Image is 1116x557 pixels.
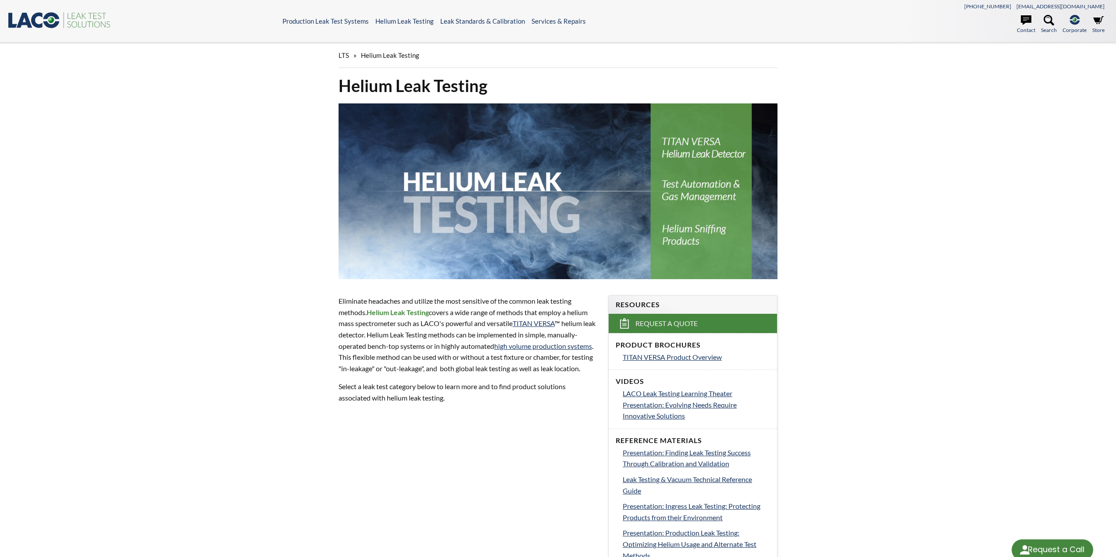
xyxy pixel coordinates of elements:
[494,342,592,350] a: high volume production systems
[1063,26,1087,34] span: Corporate
[623,389,737,420] span: LACO Leak Testing Learning Theater Presentation: Evolving Needs Require Innovative Solutions
[623,474,770,496] a: Leak Testing & Vacuum Technical Reference Guide
[623,502,760,522] span: Presentation: Ingress Leak Testing: Protecting Products from their Environment
[531,17,586,25] a: Services & Repairs
[616,341,770,350] h4: Product Brochures
[623,351,770,363] a: TITAN VERSA Product Overview
[339,381,598,403] p: Select a leak test category below to learn more and to find product solutions associated with hel...
[339,295,598,374] p: Eliminate headaches and utilize the most sensitive of the common leak testing methods. covers a w...
[1018,543,1032,557] img: round button
[282,17,369,25] a: Production Leak Test Systems
[375,17,434,25] a: Helium Leak Testing
[440,17,525,25] a: Leak Standards & Calibration
[616,377,770,386] h4: Videos
[513,319,555,327] a: TITAN VERSA
[609,314,777,333] a: Request a Quote
[339,51,349,59] span: LTS
[616,300,770,309] h4: Resources
[623,475,752,495] span: Leak Testing & Vacuum Technical Reference Guide
[1041,15,1057,34] a: Search
[1092,15,1105,34] a: Store
[623,388,770,422] a: LACO Leak Testing Learning Theater Presentation: Evolving Needs Require Innovative Solutions
[623,353,722,361] span: TITAN VERSA Product Overview
[1017,15,1035,34] a: Contact
[623,448,751,468] span: Presentation: Finding Leak Testing Success Through Calibration and Validation
[367,308,429,316] strong: Helium Leak Testing
[361,51,419,59] span: Helium Leak Testing
[339,103,778,279] img: Helium Leak Testing header
[339,43,778,68] div: »
[635,319,698,328] span: Request a Quote
[339,75,778,96] h1: Helium Leak Testing
[623,500,770,523] a: Presentation: Ingress Leak Testing: Protecting Products from their Environment
[623,447,770,469] a: Presentation: Finding Leak Testing Success Through Calibration and Validation
[1016,3,1105,10] a: [EMAIL_ADDRESS][DOMAIN_NAME]
[964,3,1011,10] a: [PHONE_NUMBER]
[616,436,770,445] h4: Reference Materials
